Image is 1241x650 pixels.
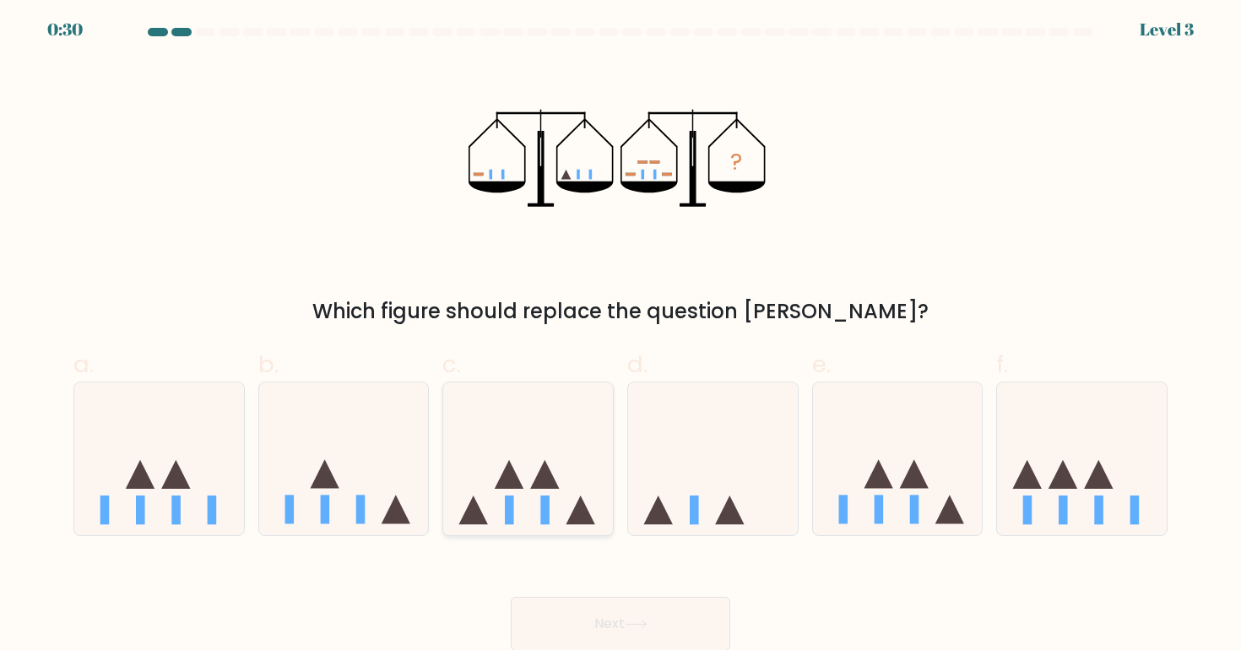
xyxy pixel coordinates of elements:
div: 0:30 [47,17,83,42]
tspan: ? [731,146,743,177]
div: Which figure should replace the question [PERSON_NAME]? [84,296,1157,327]
span: e. [812,348,831,381]
span: b. [258,348,279,381]
div: Level 3 [1140,17,1194,42]
span: a. [73,348,94,381]
span: c. [442,348,461,381]
span: f. [996,348,1008,381]
span: d. [627,348,648,381]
